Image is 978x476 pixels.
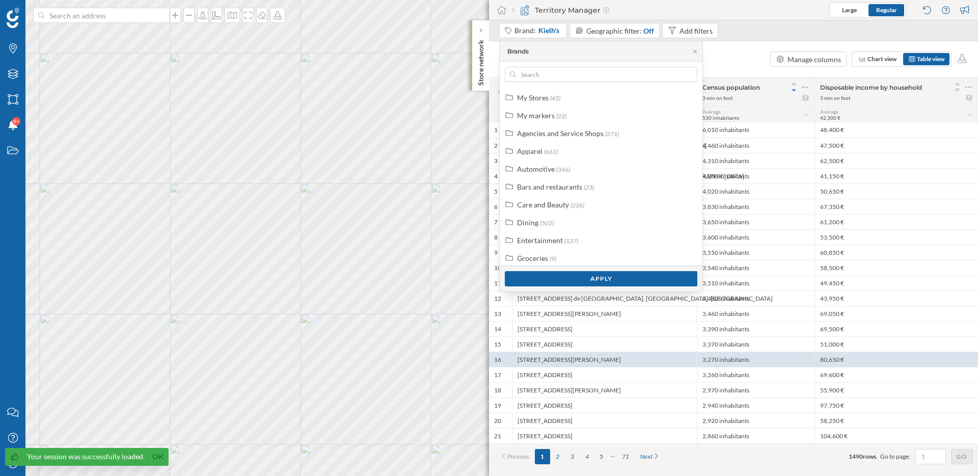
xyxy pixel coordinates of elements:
div: Entertainment [517,236,563,245]
span: Average [702,109,721,115]
div: 2,970 inhabitants [697,382,814,398]
span: (502) [540,219,554,227]
span: Go to page: [880,452,910,461]
div: [STREET_ADDRESS] [512,321,697,336]
span: Disposable income by household [820,84,922,91]
div: 60,850 € [814,245,978,260]
div: 6,010 inhabitants [697,122,814,138]
div: 8 [494,233,498,242]
div: 5 [494,188,498,196]
div: 58,250 € [814,413,978,428]
div: 10 [494,264,501,272]
div: Brands [507,47,529,56]
div: 3 min on foot [820,94,851,101]
div: Groceries [517,254,548,262]
div: 2 [494,142,498,150]
div: [STREET_ADDRESS] [512,413,697,428]
span: Table view [917,55,944,63]
div: Add filters [680,25,713,36]
div: 3,650 inhabitants [697,214,814,229]
div: 51,000 € [814,336,978,352]
span: (661) [544,148,558,155]
div: 4,460 inhabitants [697,138,814,153]
div: 4,250 inhabitants [697,168,814,183]
div: 11 [494,279,501,287]
div: 17 [494,371,501,379]
img: Geoblink Logo [7,8,19,28]
p: Store network [476,36,486,86]
a: Ok [150,451,166,463]
span: 42,300 € [820,115,840,121]
div: 2,940 inhabitants [697,398,814,413]
span: Regular [876,6,897,14]
div: 53,500 € [814,229,978,245]
div: Brand: [514,25,561,36]
div: 62,500 € [814,153,978,168]
div: 4,020 inhabitants [697,183,814,199]
span: (271) [605,130,619,138]
div: Apparel [517,147,542,155]
div: Your session was successfully loaded. [27,452,145,462]
div: 61,200 € [814,214,978,229]
div: 41,150 € [814,168,978,183]
div: 3,830 inhabitants [697,199,814,214]
span: Average [820,109,838,115]
div: 19 [494,402,501,410]
input: 1 [918,452,943,462]
span: (127) [564,237,578,245]
div: Territory Manager [512,5,609,15]
span: (9) [550,255,556,262]
div: 4,310 inhabitants [697,153,814,168]
span: rows [863,453,876,460]
div: 3,460 inhabitants [697,306,814,321]
div: 58,500 € [814,260,978,275]
span: Assistance [20,7,70,16]
div: 14 [494,325,501,333]
div: 49,450 € [814,275,978,290]
div: 20 [494,417,501,425]
div: 2,920 inhabitants [697,413,814,428]
div: Dining [517,218,538,227]
div: 3,540 inhabitants [697,260,814,275]
span: 530 inhabitants [702,115,739,121]
div: [STREET_ADDRESS] [512,336,697,352]
div: Agencies and Service Shops [517,129,604,138]
span: (45) [550,94,560,102]
div: 50,650 € [814,183,978,199]
div: 47,500 € [814,138,978,153]
span: Kielh's [538,25,559,36]
div: 3,270 inhabitants [697,352,814,367]
div: 21 [494,432,501,440]
div: 1 [494,126,498,134]
div: 6 [494,203,498,211]
div: [STREET_ADDRESS] de [GEOGRAPHIC_DATA], [GEOGRAPHIC_DATA], [GEOGRAPHIC_DATA] [512,290,697,306]
div: Automotive [517,165,555,173]
div: [STREET_ADDRESS][PERSON_NAME] [512,352,697,367]
span: (23) [584,183,594,191]
div: 3,480 inhabitants [697,290,814,306]
span: . [876,453,878,460]
div: 3,510 inhabitants [697,275,814,290]
span: (226) [570,201,584,209]
span: 9+ [13,116,19,126]
div: Off [643,25,654,36]
div: 3,600 inhabitants [697,229,814,245]
div: 4 [494,172,498,180]
span: Geographic filter: [586,27,642,35]
div: My Stores [517,93,549,102]
div: 7 [494,218,498,226]
div: 97,750 € [814,398,978,413]
div: 2,860 inhabitants [697,428,814,443]
div: 9 [494,249,498,257]
div: 13 [494,310,501,318]
div: [STREET_ADDRESS] [512,367,697,382]
div: 3,260 inhabitants [697,367,814,382]
div: 55,900 € [814,382,978,398]
span: 1490 [849,453,863,460]
div: 15 [494,340,501,349]
div: 16 [494,356,501,364]
span: (22) [556,112,566,120]
div: 80,650 € [814,352,978,367]
div: 69,600 € [814,367,978,382]
span: Census population [702,84,760,91]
